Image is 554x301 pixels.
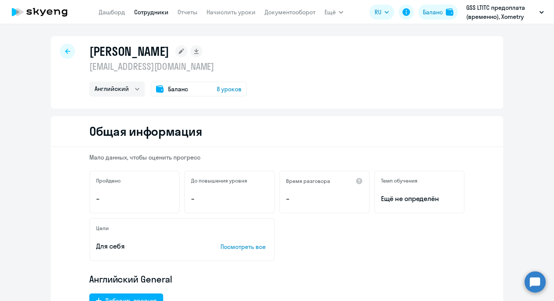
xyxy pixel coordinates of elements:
span: Английский General [89,273,172,285]
h1: [PERSON_NAME] [89,44,169,59]
button: Ещё [324,5,343,20]
h5: Цели [96,225,109,232]
a: Дашборд [99,8,125,16]
h5: Пройдено [96,177,121,184]
p: – [191,194,268,204]
div: Баланс [423,8,443,17]
a: Документооборот [265,8,315,16]
h5: Время разговора [286,178,330,184]
button: GSS LTITC предоплата (временно), Xometry Europe GmbH [462,3,548,21]
h2: Общая информация [89,124,202,139]
span: Ещё [324,8,336,17]
span: Ещё не определён [381,194,458,204]
p: Мало данных, чтобы оценить прогресс [89,153,465,161]
span: RU [375,8,381,17]
p: GSS LTITC предоплата (временно), Xometry Europe GmbH [466,3,536,21]
img: balance [446,8,453,16]
button: RU [369,5,394,20]
p: – [96,194,173,204]
p: – [286,194,363,204]
h5: Темп обучения [381,177,418,184]
span: Баланс [168,84,188,94]
button: Балансbalance [418,5,458,20]
a: Начислить уроки [207,8,256,16]
a: Сотрудники [134,8,168,16]
p: [EMAIL_ADDRESS][DOMAIN_NAME] [89,60,247,72]
h5: До повышения уровня [191,177,247,184]
p: Посмотреть все [220,242,268,251]
a: Отчеты [178,8,197,16]
span: 8 уроков [217,84,242,94]
p: Для себя [96,241,197,251]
